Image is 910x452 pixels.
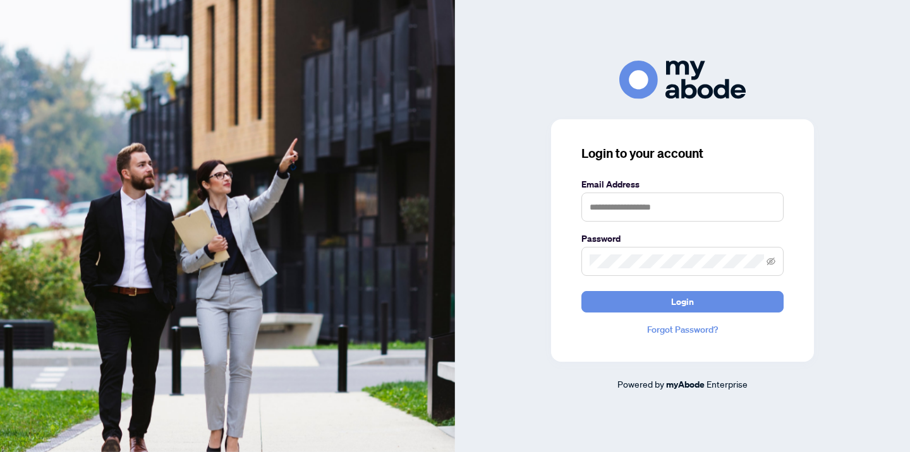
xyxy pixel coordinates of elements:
span: eye-invisible [767,257,775,266]
span: Login [671,292,694,312]
span: Powered by [617,378,664,390]
img: ma-logo [619,61,746,99]
span: Enterprise [707,378,748,390]
button: Login [581,291,784,312]
label: Password [581,232,784,246]
h3: Login to your account [581,145,784,162]
a: myAbode [666,378,705,391]
a: Forgot Password? [581,323,784,336]
label: Email Address [581,177,784,191]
